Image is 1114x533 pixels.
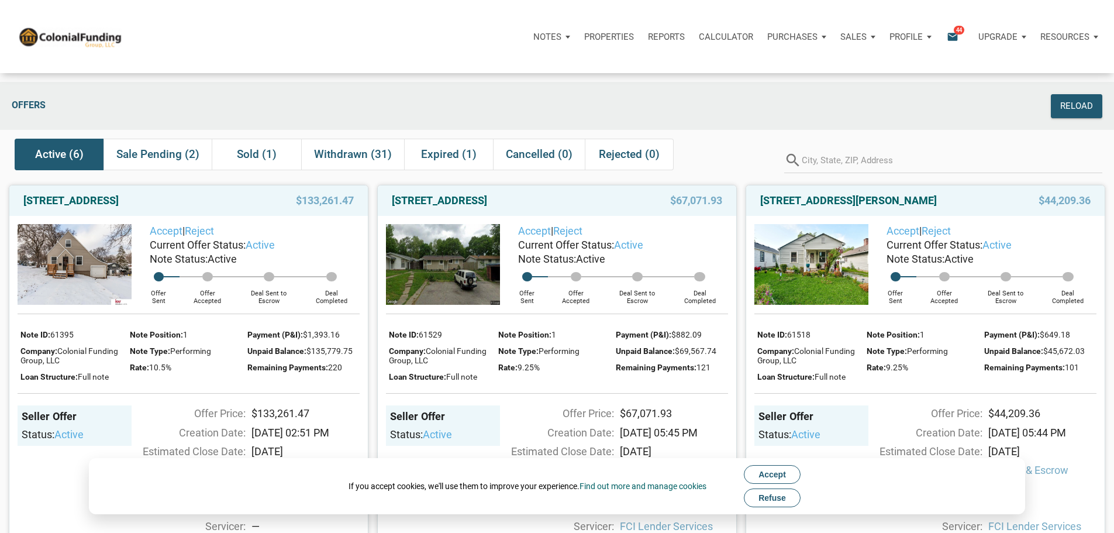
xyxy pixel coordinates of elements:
[767,32,818,42] p: Purchases
[212,139,301,170] div: Sold (1)
[887,239,982,251] span: Current Offer Status:
[984,363,1065,372] span: Remaining Payments:
[867,363,886,372] span: Rate:
[882,19,939,54] button: Profile
[349,480,706,492] div: If you accept cookies, we'll use them to improve your experience.
[126,405,246,421] div: Offer Price:
[150,253,208,265] span: Note Status:
[548,281,603,305] div: Offer Accepted
[35,147,84,161] span: Active (6)
[22,428,54,441] span: Status:
[20,372,78,381] span: Loan Structure:
[328,363,342,372] span: 220
[982,425,1102,441] div: [DATE] 05:44 PM
[104,139,212,170] div: Sale Pending (2)
[303,281,360,305] div: Deal Completed
[972,281,1040,305] div: Deal Sent to Escrow
[760,19,833,54] button: Purchases
[247,346,306,356] span: Unpaid Balance:
[493,139,585,170] div: Cancelled (0)
[183,330,188,339] span: 1
[237,147,277,161] span: Sold (1)
[641,19,692,54] button: Reports
[130,346,170,356] span: Note Type:
[170,346,211,356] span: Performing
[863,425,982,441] div: Creation Date:
[246,239,275,251] span: active
[246,405,365,421] div: $133,261.47
[246,443,365,459] div: [DATE]
[603,281,671,305] div: Deal Sent to Escrow
[18,224,132,305] img: 574508
[1065,363,1079,372] span: 101
[518,225,582,237] span: |
[758,470,786,479] span: Accept
[150,225,182,237] a: Accept
[886,363,908,372] span: 9.25%
[757,346,794,356] span: Company:
[671,330,702,339] span: $882.09
[696,363,711,372] span: 121
[303,330,340,339] span: $1,393.16
[744,489,801,507] button: Refuse
[22,410,127,424] div: Seller Offer
[150,225,214,237] span: |
[6,94,833,118] div: Offers
[982,481,1102,497] div: [DATE]
[389,372,446,381] span: Loan Structure:
[137,281,180,305] div: Offer Sent
[126,443,246,459] div: Estimated Close Date:
[699,32,753,42] p: Calculator
[1033,19,1105,54] a: Resources
[1039,194,1091,208] span: $44,209.36
[247,363,328,372] span: Remaining Payments:
[1040,330,1070,339] span: $649.18
[246,425,365,441] div: [DATE] 02:51 PM
[863,443,982,459] div: Estimated Close Date:
[301,139,404,170] div: Withdrawn (31)
[887,253,944,265] span: Note Status:
[954,25,964,35] span: 44
[944,253,974,265] span: Active
[614,405,734,421] div: $67,071.93
[916,281,971,305] div: Offer Accepted
[306,346,353,356] span: $135,779.75
[390,428,423,441] span: Status:
[130,363,149,372] span: Rate:
[576,253,605,265] span: Active
[971,19,1033,54] button: Upgrade
[982,405,1102,421] div: $44,209.36
[867,330,920,339] span: Note Position:
[577,19,641,54] a: Properties
[584,32,634,42] p: Properties
[23,194,119,208] a: [STREET_ADDRESS]
[130,330,183,339] span: Note Position:
[494,405,614,421] div: Offer Price:
[907,346,948,356] span: Performing
[744,465,801,484] button: Accept
[585,139,674,170] div: Rejected (0)
[988,500,1096,515] div: —
[54,428,84,441] span: active
[802,147,1102,173] input: City, State, ZIP, Address
[616,346,675,356] span: Unpaid Balance:
[614,239,643,251] span: active
[791,428,820,441] span: active
[863,405,982,421] div: Offer Price:
[78,372,109,381] span: Full note
[938,19,971,54] button: email44
[757,346,855,365] span: Colonial Funding Group, LLC
[386,224,500,305] img: 571822
[1060,99,1093,113] div: Reload
[518,239,614,251] span: Current Offer Status:
[599,147,660,161] span: Rejected (0)
[208,253,237,265] span: Active
[20,346,118,365] span: Colonial Funding Group, LLC
[833,19,882,54] button: Sales
[616,330,671,339] span: Payment (P&I):
[889,32,923,42] p: Profile
[235,281,303,305] div: Deal Sent to Escrow
[20,346,57,356] span: Company:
